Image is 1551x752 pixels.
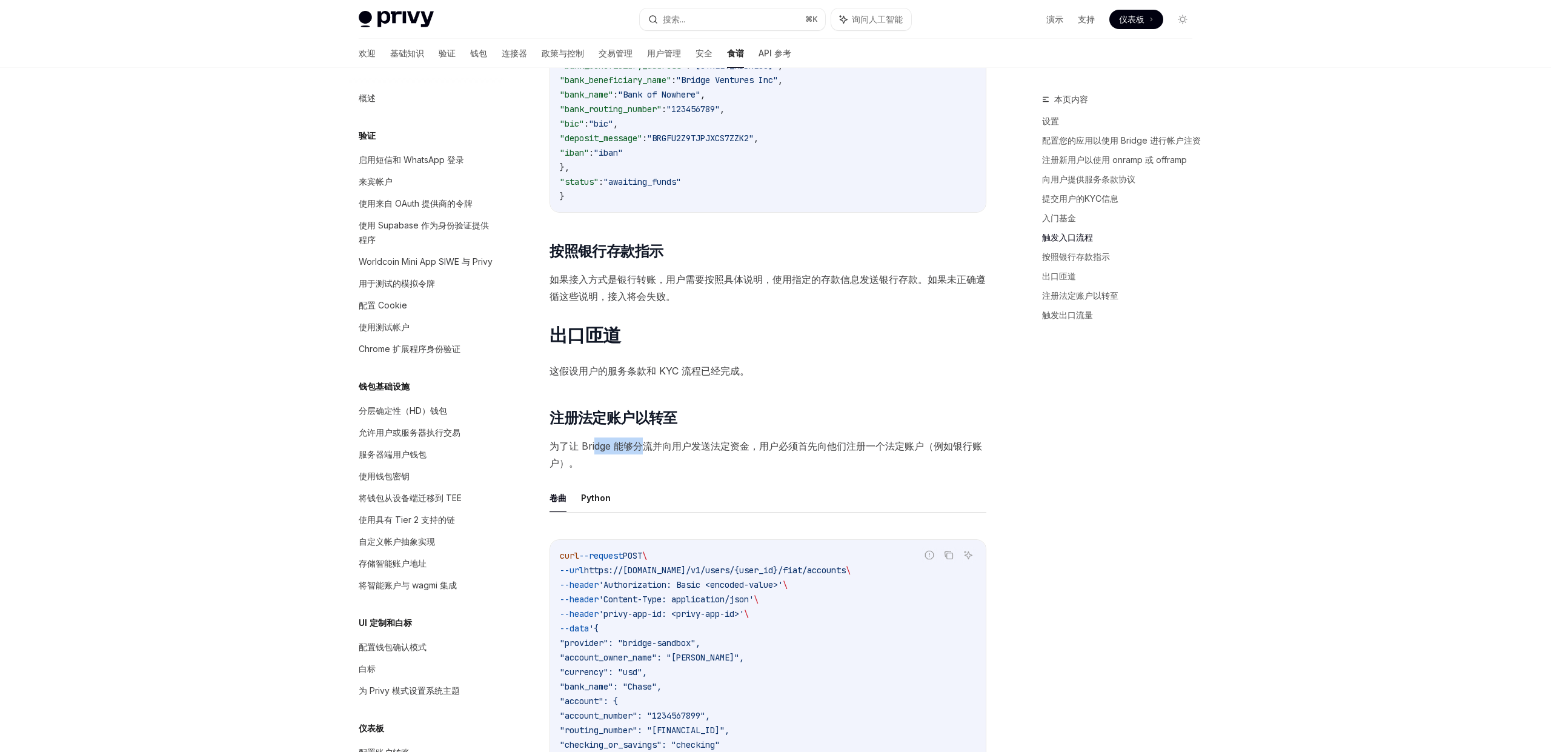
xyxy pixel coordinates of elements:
a: 服务器端用户钱包 [349,444,504,465]
span: 'privy-app-id: <privy-app-id>' [599,608,744,619]
font: 设置 [1042,116,1059,126]
span: "account_number": "1234567899", [560,710,710,721]
font: 使用测试帐户 [359,322,410,332]
button: 卷曲 [550,484,566,512]
font: 钱包 [470,48,487,58]
a: 配置您的应用以使用 Bridge 进行帐户注资 [1042,131,1202,150]
a: 演示 [1046,13,1063,25]
button: 询问人工智能 [960,547,976,563]
a: 使用钱包密钥 [349,465,504,487]
font: Python [581,493,611,503]
font: 触发入口流程 [1042,232,1093,242]
span: 'Authorization: Basic <encoded-value>' [599,579,783,590]
a: 注册法定账户以转至 [1042,286,1202,305]
font: 注册法定账户以转至 [550,409,677,427]
a: 分层确定性（HD）钱包 [349,400,504,422]
font: 搜索... [663,14,685,24]
font: 向用户提供服务条款协议 [1042,174,1135,184]
img: 灯光标志 [359,11,434,28]
span: "123456789" [666,104,720,115]
font: 启用短信和 WhatsApp 登录 [359,155,464,165]
font: 如果接入方式是银行转账，用户需要按照具体说明，使用指定的存款信息发送银行存款。如果未正确遵循这些说明，接入将会失败。 [550,273,986,302]
font: 政策与控制 [542,48,584,58]
span: "bank_beneficiary_name" [560,75,671,85]
font: 交易管理 [599,48,633,58]
span: --request [579,550,623,561]
span: } [560,191,565,202]
span: , [720,104,725,115]
a: 交易管理 [599,39,633,68]
font: 白标 [359,664,376,674]
font: 来宾帐户 [359,176,393,187]
button: 切换暗模式 [1173,10,1192,29]
a: 入门基金 [1042,208,1202,228]
span: , [613,118,618,129]
font: 配置您的应用以使用 Bridge 进行帐户注资 [1042,135,1201,145]
a: 出口匝道 [1042,267,1202,286]
font: 出口匝道 [550,324,620,346]
span: POST [623,550,642,561]
span: \ [754,594,759,605]
font: 为 Privy 模式设置系统主题 [359,685,460,696]
span: "provider": "bridge-sandbox", [560,637,700,648]
font: 使用 Supabase 作为身份验证提供程序 [359,220,489,245]
a: 使用 Supabase 作为身份验证提供程序 [349,215,504,251]
span: "bank_routing_number" [560,104,662,115]
font: 支持 [1078,14,1095,24]
a: 用于测试的模拟令牌 [349,273,504,294]
a: 验证 [439,39,456,68]
span: --header [560,579,599,590]
a: 将智能账户与 wagmi 集成 [349,574,504,596]
a: 配置 Cookie [349,294,504,316]
a: 自定义帐户抽象实现 [349,531,504,553]
font: 欢迎 [359,48,376,58]
font: 服务器端用户钱包 [359,449,427,459]
a: 触发出口流量 [1042,305,1202,325]
font: 验证 [439,48,456,58]
a: 将钱包从设备端迁移到 TEE [349,487,504,509]
span: \ [783,579,788,590]
span: : [662,104,666,115]
span: "bank_name" [560,89,613,100]
font: 仪表板 [359,723,384,733]
font: 按照银行存款指示 [550,242,663,260]
font: 触发出口流量 [1042,310,1093,320]
button: 询问人工智能 [831,8,911,30]
a: 存储智能账户地址 [349,553,504,574]
span: --header [560,608,599,619]
font: 使用钱包密钥 [359,471,410,481]
span: : [599,176,603,187]
button: 复制代码块中的内容 [941,547,957,563]
a: 向用户提供服务条款协议 [1042,170,1202,189]
font: 存储智能账户地址 [359,558,427,568]
a: 注册新用户以使用 onramp 或 offramp [1042,150,1202,170]
font: 基础知识 [390,48,424,58]
span: "status" [560,176,599,187]
a: 提交用户的KYC信息 [1042,189,1202,208]
button: 报告错误代码 [922,547,937,563]
font: 询问人工智能 [852,14,903,24]
span: \ [846,565,851,576]
a: 白标 [349,658,504,680]
a: 触发入口流程 [1042,228,1202,247]
a: 安全 [696,39,712,68]
a: 按照银行存款指示 [1042,247,1202,267]
a: 食谱 [727,39,744,68]
span: "iban" [560,147,589,158]
a: 为 Privy 模式设置系统主题 [349,680,504,702]
span: "bic" [589,118,613,129]
a: 基础知识 [390,39,424,68]
font: Chrome 扩展程序身份验证 [359,344,460,354]
font: 用于测试的模拟令牌 [359,278,435,288]
span: "checking_or_savings": "checking" [560,739,720,750]
span: "account": { [560,696,618,707]
span: --header [560,594,599,605]
font: 这假设用户的服务条款和 KYC 流程已经完成。 [550,365,749,377]
font: 演示 [1046,14,1063,24]
span: "awaiting_funds" [603,176,681,187]
a: 配置钱包确认模式 [349,636,504,658]
font: 允许用户或服务器执行交易 [359,427,460,438]
font: 使用具有 Tier 2 支持的链 [359,514,455,525]
span: , [700,89,705,100]
font: 注册新用户以使用 onramp 或 offramp [1042,155,1187,165]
